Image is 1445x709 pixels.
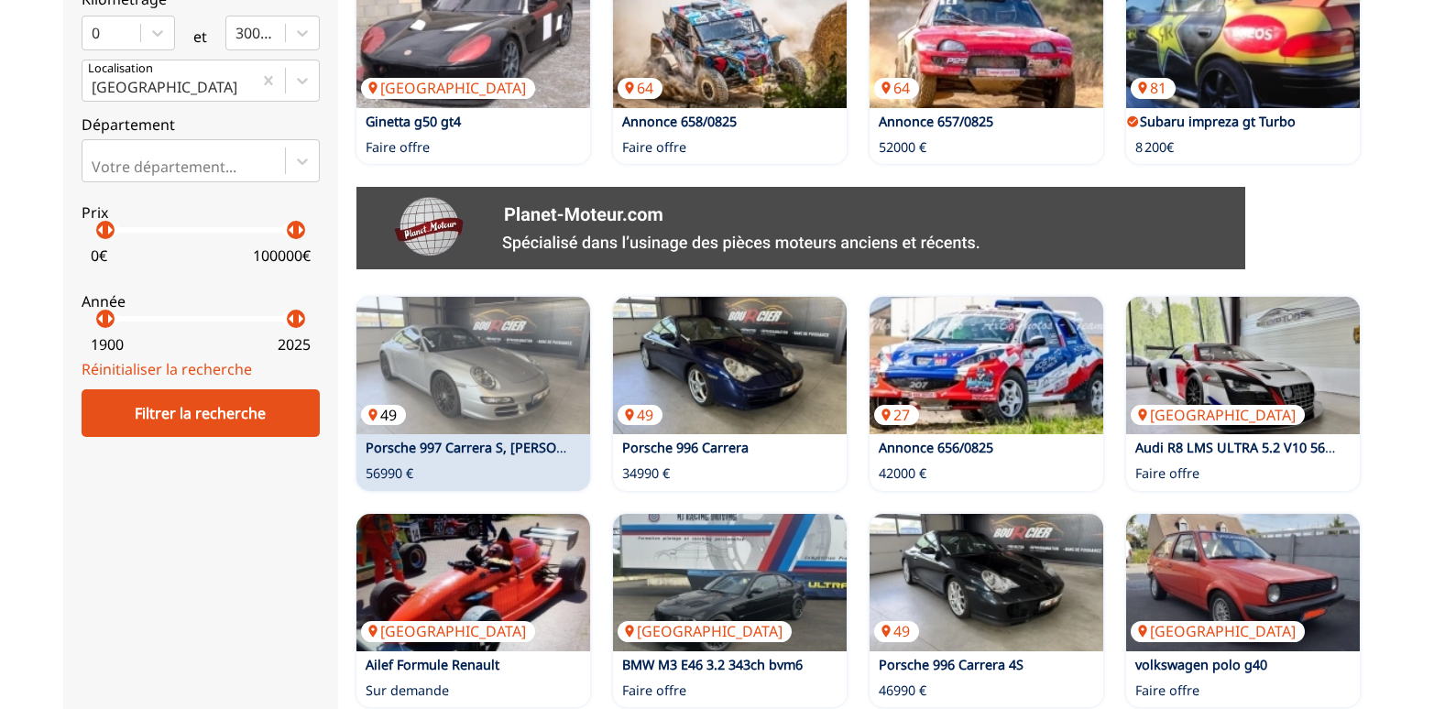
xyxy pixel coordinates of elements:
[82,291,320,311] p: Année
[366,464,413,483] p: 56990 €
[870,514,1103,651] a: Porsche 996 Carrera 4S49
[879,682,926,700] p: 46990 €
[613,297,847,434] img: Porsche 996 Carrera
[1131,405,1305,425] p: [GEOGRAPHIC_DATA]
[613,514,847,651] a: BMW M3 E46 3.2 343ch bvm6[GEOGRAPHIC_DATA]
[1126,514,1360,651] img: volkswagen polo g40
[356,514,590,651] a: Ailef Formule Renault[GEOGRAPHIC_DATA]
[290,308,312,330] p: arrow_right
[366,113,461,130] a: Ginetta g50 gt4
[622,113,737,130] a: Annonce 658/0825
[1131,621,1305,641] p: [GEOGRAPHIC_DATA]
[622,656,803,673] a: BMW M3 E46 3.2 343ch bvm6
[82,389,320,437] div: Filtrer la recherche
[613,514,847,651] img: BMW M3 E46 3.2 343ch bvm6
[870,297,1103,434] img: Annonce 656/0825
[278,334,311,354] p: 2025
[361,621,535,641] p: [GEOGRAPHIC_DATA]
[1135,464,1199,483] p: Faire offre
[88,60,153,77] p: Localisation
[870,297,1103,434] a: Annonce 656/082527
[1126,297,1360,434] a: Audi R8 LMS ULTRA 5.2 V10 560 cv[GEOGRAPHIC_DATA]
[356,297,590,434] a: Porsche 997 Carrera S, Moteur refait, IMS et embrayage49
[99,219,121,241] p: arrow_right
[870,514,1103,651] img: Porsche 996 Carrera 4S
[1140,113,1296,130] a: Subaru impreza gt Turbo
[356,514,590,651] img: Ailef Formule Renault
[874,405,919,425] p: 27
[879,439,993,456] a: Annonce 656/0825
[622,138,686,157] p: Faire offre
[90,219,112,241] p: arrow_left
[366,138,430,157] p: Faire offre
[366,656,499,673] a: Ailef Formule Renault
[82,359,252,379] a: Réinitialiser la recherche
[99,308,121,330] p: arrow_right
[82,202,320,223] p: Prix
[879,113,993,130] a: Annonce 657/0825
[92,25,95,41] input: 0
[361,405,406,425] p: 49
[613,297,847,434] a: Porsche 996 Carrera49
[193,27,207,47] p: et
[90,308,112,330] p: arrow_left
[235,25,239,41] input: 300000
[280,308,302,330] p: arrow_left
[1135,682,1199,700] p: Faire offre
[1126,297,1360,434] img: Audi R8 LMS ULTRA 5.2 V10 560 cv
[366,682,449,700] p: Sur demande
[1131,78,1176,98] p: 81
[618,78,662,98] p: 64
[879,656,1024,673] a: Porsche 996 Carrera 4S
[1135,656,1267,673] a: volkswagen polo g40
[91,334,124,354] p: 1900
[879,138,926,157] p: 52000 €
[1135,138,1174,157] p: 8 200€
[82,115,320,135] p: Département
[874,621,919,641] p: 49
[92,158,95,175] input: Votre département...
[879,464,926,483] p: 42000 €
[1135,439,1349,456] a: Audi R8 LMS ULTRA 5.2 V10 560 cv
[1126,514,1360,651] a: volkswagen polo g40[GEOGRAPHIC_DATA]
[290,219,312,241] p: arrow_right
[622,439,749,456] a: Porsche 996 Carrera
[622,682,686,700] p: Faire offre
[356,297,590,434] img: Porsche 997 Carrera S, Moteur refait, IMS et embrayage
[280,219,302,241] p: arrow_left
[622,464,670,483] p: 34990 €
[618,405,662,425] p: 49
[253,245,311,266] p: 100000 €
[366,439,771,456] a: Porsche 997 Carrera S, [PERSON_NAME] refait, IMS et embrayage
[618,621,792,641] p: [GEOGRAPHIC_DATA]
[874,78,919,98] p: 64
[91,245,107,266] p: 0 €
[361,78,535,98] p: [GEOGRAPHIC_DATA]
